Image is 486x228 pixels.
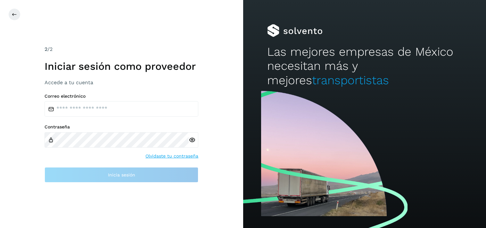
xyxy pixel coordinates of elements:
[45,45,198,53] div: /2
[145,153,198,159] a: Olvidaste tu contraseña
[45,46,47,52] span: 2
[45,60,198,72] h1: Iniciar sesión como proveedor
[312,73,389,87] span: transportistas
[45,79,198,85] h3: Accede a tu cuenta
[267,45,462,87] h2: Las mejores empresas de México necesitan más y mejores
[45,167,198,183] button: Inicia sesión
[108,173,135,177] span: Inicia sesión
[45,94,198,99] label: Correo electrónico
[45,124,198,130] label: Contraseña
